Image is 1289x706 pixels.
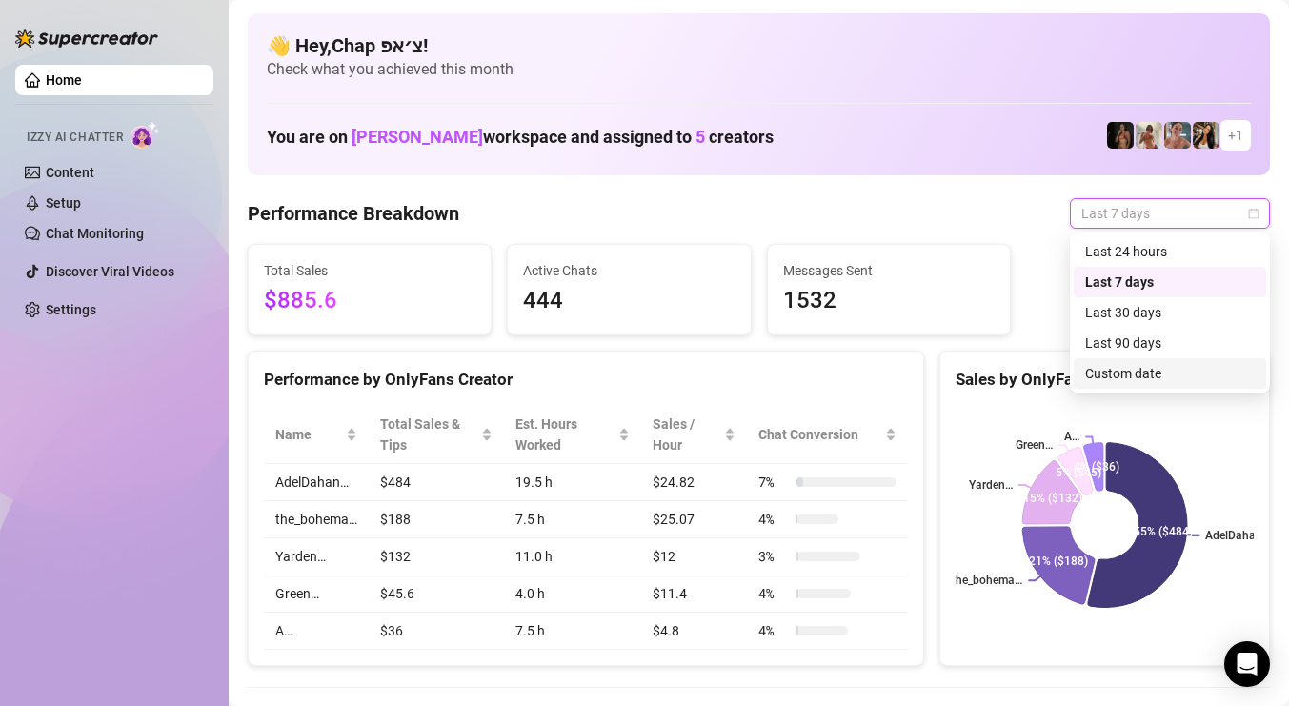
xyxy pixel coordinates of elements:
[267,127,774,148] h1: You are on workspace and assigned to creators
[641,501,747,538] td: $25.07
[783,283,995,319] span: 1532
[264,283,475,319] span: $885.6
[504,501,641,538] td: 7.5 h
[969,478,1013,492] text: Yarden…
[1228,125,1243,146] span: + 1
[641,464,747,501] td: $24.82
[15,29,158,48] img: logo-BBDzfeDw.svg
[1064,431,1079,444] text: A…
[264,538,369,575] td: Yarden…
[1074,236,1266,267] div: Last 24 hours
[956,367,1254,393] div: Sales by OnlyFans Creator
[758,509,789,530] span: 4 %
[46,302,96,317] a: Settings
[369,575,504,613] td: $45.6
[1107,122,1134,149] img: the_bohema
[504,538,641,575] td: 11.0 h
[641,613,747,650] td: $4.8
[46,264,174,279] a: Discover Viral Videos
[369,464,504,501] td: $484
[248,200,459,227] h4: Performance Breakdown
[1074,328,1266,358] div: Last 90 days
[264,575,369,613] td: Green…
[504,613,641,650] td: 7.5 h
[695,127,705,147] span: 5
[523,283,735,319] span: 444
[275,424,342,445] span: Name
[46,72,82,88] a: Home
[758,620,789,641] span: 4 %
[1074,267,1266,297] div: Last 7 days
[267,32,1251,59] h4: 👋 Hey, Chap צ׳אפ !
[264,367,908,393] div: Performance by OnlyFans Creator
[1074,297,1266,328] div: Last 30 days
[1081,199,1259,228] span: Last 7 days
[758,546,789,567] span: 3 %
[523,260,735,281] span: Active Chats
[264,613,369,650] td: A…
[1136,122,1162,149] img: Green
[352,127,483,147] span: [PERSON_NAME]
[1205,529,1270,542] text: AdelDahan…
[46,226,144,241] a: Chat Monitoring
[758,424,881,445] span: Chat Conversion
[1164,122,1191,149] img: Yarden
[1085,333,1255,353] div: Last 90 days
[1224,641,1270,687] div: Open Intercom Messenger
[1085,241,1255,262] div: Last 24 hours
[1193,122,1219,149] img: AdelDahan
[758,583,789,604] span: 4 %
[369,501,504,538] td: $188
[783,260,995,281] span: Messages Sent
[46,195,81,211] a: Setup
[1248,208,1259,219] span: calendar
[641,538,747,575] td: $12
[369,613,504,650] td: $36
[131,121,160,149] img: AI Chatter
[747,406,908,464] th: Chat Conversion
[264,260,475,281] span: Total Sales
[267,59,1251,80] span: Check what you achieved this month
[641,406,747,464] th: Sales / Hour
[1085,272,1255,292] div: Last 7 days
[641,575,747,613] td: $11.4
[27,129,123,147] span: Izzy AI Chatter
[369,406,504,464] th: Total Sales & Tips
[46,165,94,180] a: Content
[264,406,369,464] th: Name
[369,538,504,575] td: $132
[653,414,720,455] span: Sales / Hour
[758,472,789,493] span: 7 %
[1016,438,1053,452] text: Green…
[264,501,369,538] td: the_bohema…
[1085,302,1255,323] div: Last 30 days
[264,464,369,501] td: AdelDahan…
[952,575,1022,588] text: the_bohema…
[1085,363,1255,384] div: Custom date
[380,414,477,455] span: Total Sales & Tips
[504,464,641,501] td: 19.5 h
[504,575,641,613] td: 4.0 h
[515,414,614,455] div: Est. Hours Worked
[1074,358,1266,389] div: Custom date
